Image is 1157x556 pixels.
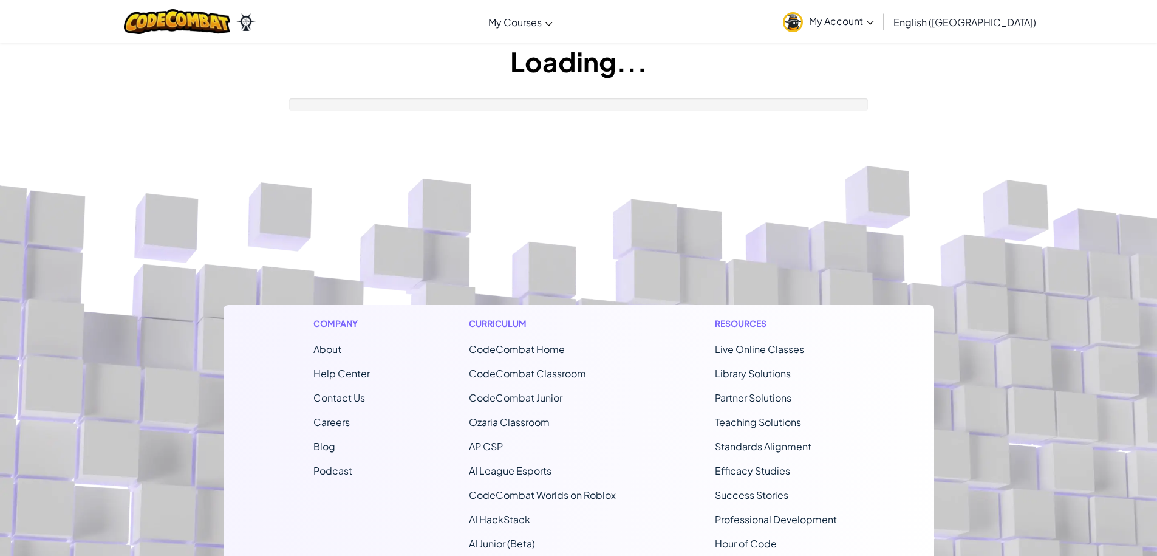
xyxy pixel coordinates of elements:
h1: Curriculum [469,317,616,330]
img: Ozaria [236,13,256,31]
a: AI Junior (Beta) [469,537,535,550]
img: CodeCombat logo [124,9,230,34]
a: About [313,343,341,355]
a: Careers [313,416,350,428]
span: My Courses [488,16,542,29]
a: Hour of Code [715,537,777,550]
a: AI HackStack [469,513,530,526]
a: Efficacy Studies [715,464,790,477]
a: AI League Esports [469,464,551,477]
a: Blog [313,440,335,453]
h1: Company [313,317,370,330]
a: Teaching Solutions [715,416,801,428]
span: My Account [809,15,874,27]
span: Contact Us [313,391,365,404]
a: AP CSP [469,440,503,453]
a: Library Solutions [715,367,791,380]
a: CodeCombat Worlds on Roblox [469,489,616,501]
a: Professional Development [715,513,837,526]
h1: Resources [715,317,844,330]
a: Live Online Classes [715,343,804,355]
a: My Account [777,2,880,41]
a: Podcast [313,464,352,477]
img: avatar [783,12,803,32]
a: Ozaria Classroom [469,416,550,428]
span: English ([GEOGRAPHIC_DATA]) [893,16,1036,29]
a: My Courses [482,5,559,38]
a: Partner Solutions [715,391,791,404]
a: CodeCombat Junior [469,391,562,404]
a: CodeCombat Classroom [469,367,586,380]
a: Standards Alignment [715,440,811,453]
a: Help Center [313,367,370,380]
span: CodeCombat Home [469,343,565,355]
a: English ([GEOGRAPHIC_DATA]) [887,5,1042,38]
a: Success Stories [715,489,788,501]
